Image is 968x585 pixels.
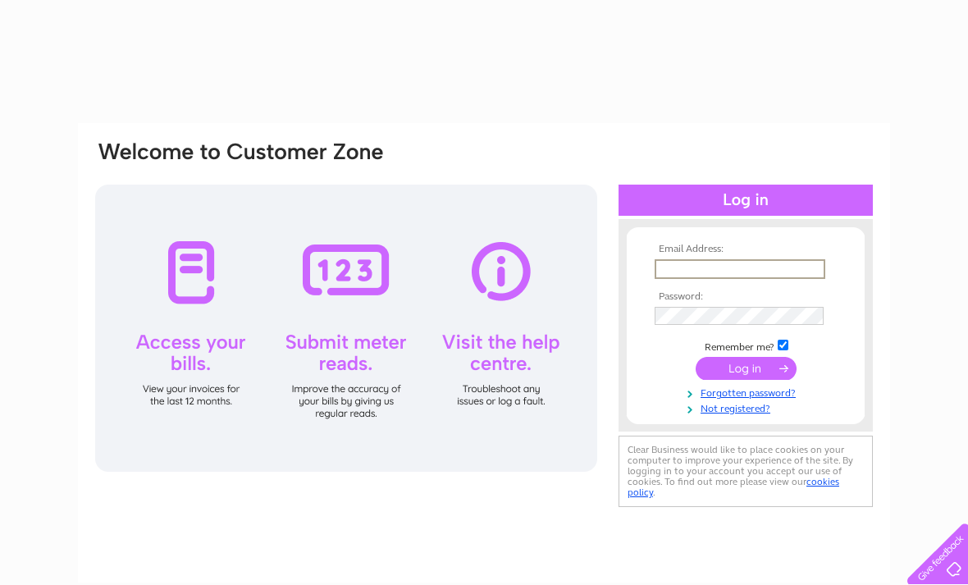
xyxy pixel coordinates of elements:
td: Remember me? [651,337,841,354]
div: Clear Business would like to place cookies on your computer to improve your experience of the sit... [619,436,873,507]
input: Submit [696,357,797,380]
a: Forgotten password? [655,384,841,400]
a: Not registered? [655,400,841,415]
th: Email Address: [651,244,841,255]
a: cookies policy [628,476,839,498]
th: Password: [651,291,841,303]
